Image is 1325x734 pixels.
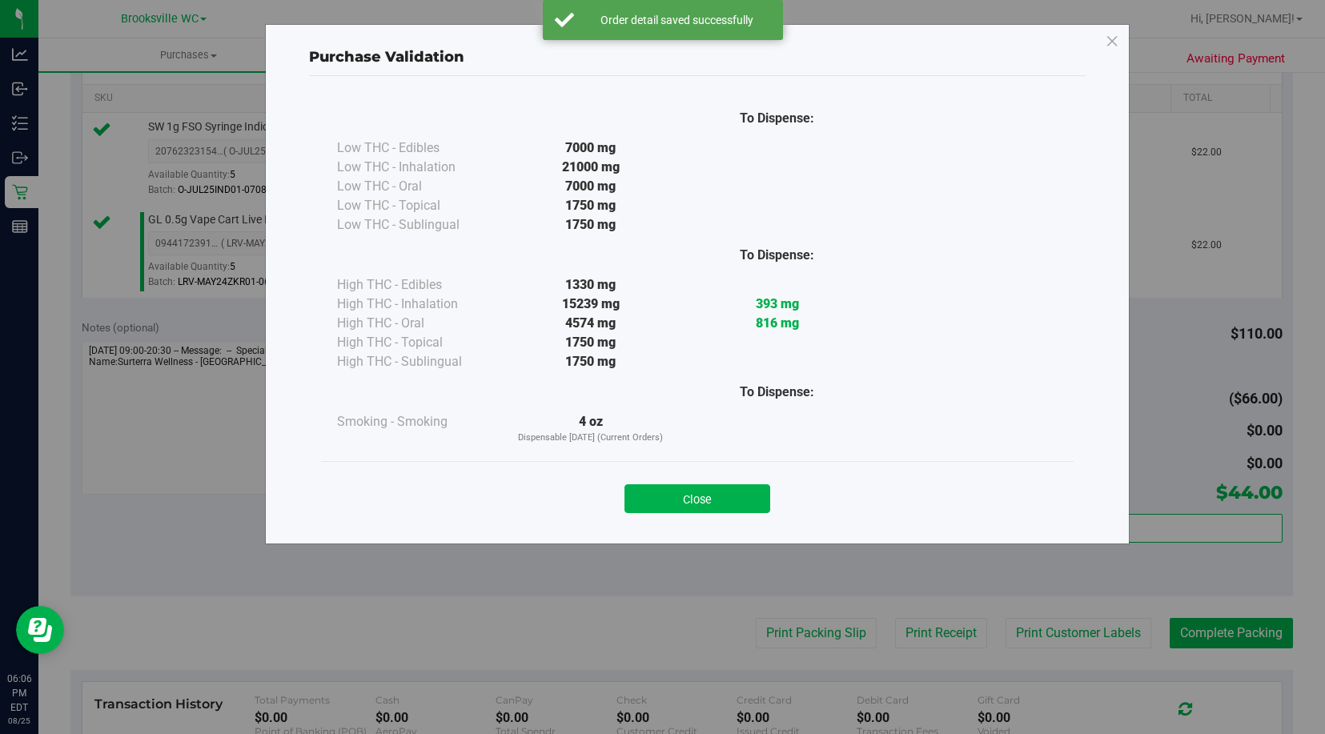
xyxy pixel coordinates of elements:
[684,109,870,128] div: To Dispense:
[337,295,497,314] div: High THC - Inhalation
[337,196,497,215] div: Low THC - Topical
[497,196,684,215] div: 1750 mg
[497,412,684,445] div: 4 oz
[756,296,799,311] strong: 393 mg
[684,383,870,402] div: To Dispense:
[337,158,497,177] div: Low THC - Inhalation
[337,352,497,371] div: High THC - Sublingual
[337,333,497,352] div: High THC - Topical
[583,12,771,28] div: Order detail saved successfully
[497,333,684,352] div: 1750 mg
[684,246,870,265] div: To Dispense:
[497,314,684,333] div: 4574 mg
[497,295,684,314] div: 15239 mg
[624,484,770,513] button: Close
[497,352,684,371] div: 1750 mg
[337,177,497,196] div: Low THC - Oral
[497,138,684,158] div: 7000 mg
[497,431,684,445] p: Dispensable [DATE] (Current Orders)
[497,215,684,235] div: 1750 mg
[497,177,684,196] div: 7000 mg
[337,138,497,158] div: Low THC - Edibles
[337,314,497,333] div: High THC - Oral
[309,48,464,66] span: Purchase Validation
[756,315,799,331] strong: 816 mg
[16,606,64,654] iframe: Resource center
[337,215,497,235] div: Low THC - Sublingual
[497,158,684,177] div: 21000 mg
[337,275,497,295] div: High THC - Edibles
[497,275,684,295] div: 1330 mg
[337,412,497,431] div: Smoking - Smoking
